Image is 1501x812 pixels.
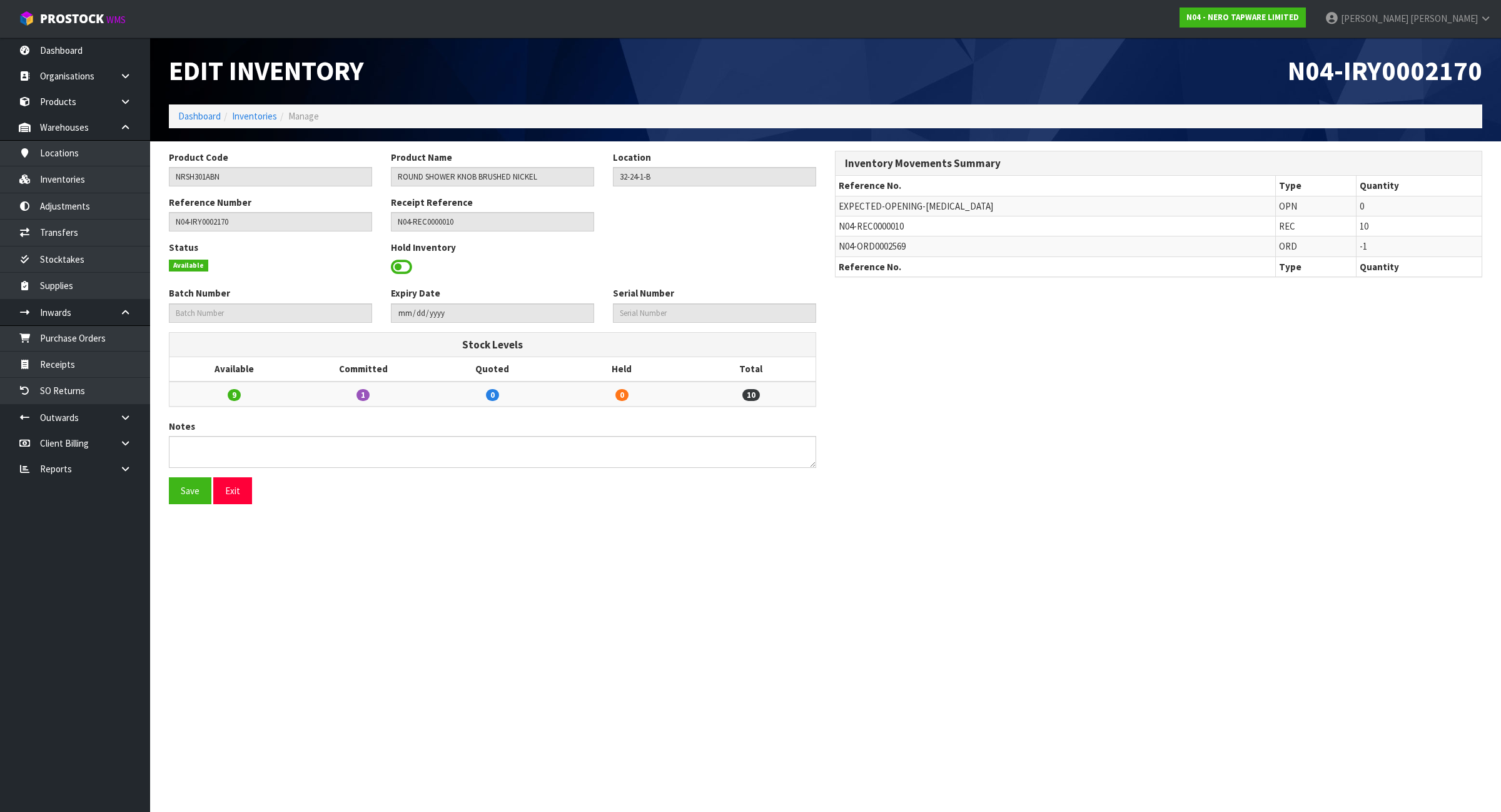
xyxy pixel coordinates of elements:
span: [PERSON_NAME] [1410,13,1478,24]
th: Held [557,357,687,381]
span: N04-IRY0002170 [1288,54,1482,88]
th: Committed [299,357,428,381]
th: Type [1276,176,1356,196]
span: N04-ORD0002569 [839,240,906,252]
span: N04-REC0000010 [839,220,904,232]
h3: Stock Levels [179,339,806,351]
span: 1 [356,389,370,401]
span: Available [169,260,208,272]
th: Quoted [428,357,557,381]
th: Available [169,357,299,381]
span: ORD [1279,240,1297,252]
label: Expiry Date [391,287,440,300]
span: Edit Inventory [169,54,364,88]
label: Reference Number [169,196,251,209]
img: cube-alt.png [19,11,34,26]
th: Total [686,357,816,381]
th: Reference No. [836,176,1276,196]
span: 0 [1360,200,1364,212]
span: 9 [228,389,241,401]
button: Save [169,477,211,504]
label: Batch Number [169,287,230,300]
input: Receipt Reference [391,212,594,231]
span: 10 [1360,220,1368,232]
label: Status [169,241,198,254]
span: OPN [1279,200,1297,212]
span: 10 [742,389,760,401]
th: Quantity [1356,256,1482,277]
span: 0 [615,389,629,401]
a: Inventories [232,110,277,122]
input: Location [613,167,816,186]
label: Product Name [391,151,452,164]
input: Product Code [169,167,372,186]
th: Reference No. [836,256,1276,277]
input: Product Name [391,167,594,186]
span: REC [1279,220,1295,232]
input: Serial Number [613,303,816,323]
label: Serial Number [613,287,674,300]
button: Exit [213,477,252,504]
label: Notes [169,420,195,433]
input: Batch Number [169,303,372,323]
label: Receipt Reference [391,196,473,209]
th: Type [1276,256,1356,277]
span: EXPECTED-OPENING-[MEDICAL_DATA] [839,200,993,212]
a: Dashboard [178,110,221,122]
a: N04 - NERO TAPWARE LIMITED [1180,8,1306,28]
strong: N04 - NERO TAPWARE LIMITED [1186,12,1299,23]
th: Quantity [1356,176,1482,196]
small: WMS [106,14,126,26]
label: Hold Inventory [391,241,456,254]
h3: Inventory Movements Summary [845,158,1472,170]
span: [PERSON_NAME] [1341,13,1408,24]
label: Product Code [169,151,228,164]
span: ProStock [40,11,104,27]
span: 0 [486,389,499,401]
label: Location [613,151,651,164]
span: Manage [288,110,319,122]
span: -1 [1360,240,1367,252]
